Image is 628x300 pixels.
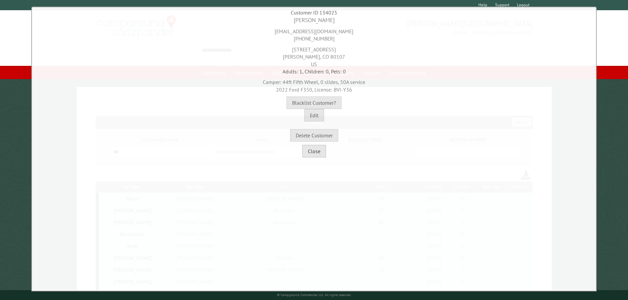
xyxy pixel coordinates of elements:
div: Customer ID 134025 [34,9,594,16]
button: Delete Customer [290,129,338,142]
button: Blacklist Customer? [286,96,342,109]
span: 2022 Ford F350, License: BVI-Y36 [276,86,352,93]
div: [STREET_ADDRESS] [PERSON_NAME], CO 80107 US [34,42,594,68]
div: [PERSON_NAME] [34,16,594,24]
small: © Campground Commander LLC. All rights reserved. [277,293,351,297]
div: [EMAIL_ADDRESS][DOMAIN_NAME] [PHONE_NUMBER] [34,24,594,42]
div: Camper: 44ft Fifth Wheel, 0 slides, 50A service [34,75,594,93]
div: Adults: 1, Children: 0, Pets: 0 [34,68,594,75]
button: Edit [304,109,324,122]
button: Close [302,145,326,157]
